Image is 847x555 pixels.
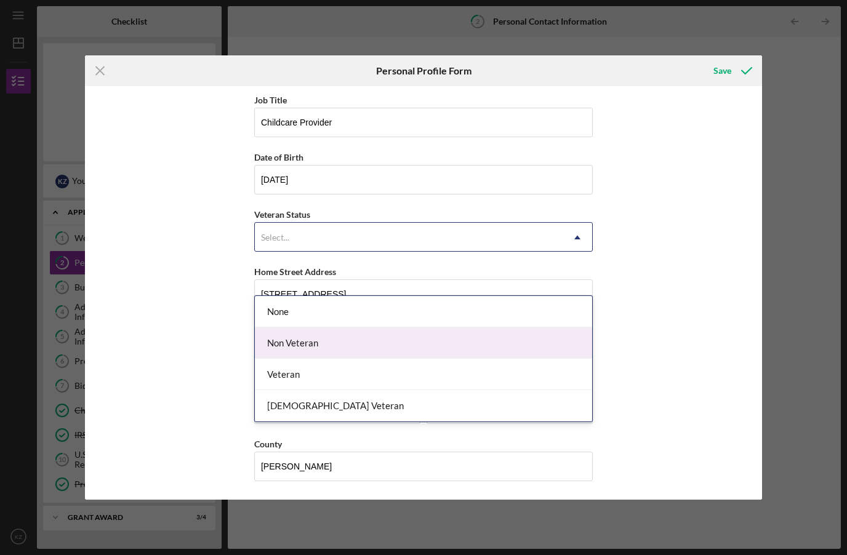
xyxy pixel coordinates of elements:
label: Job Title [254,95,287,105]
div: Non Veteran [255,327,592,359]
label: County [254,439,282,449]
div: Select... [261,233,289,242]
h6: Personal Profile Form [376,65,472,76]
div: Veteran [255,359,592,390]
div: [DEMOGRAPHIC_DATA] Veteran [255,390,592,421]
div: None [255,296,592,327]
label: Date of Birth [254,152,303,162]
button: Save [701,58,762,83]
label: Home Street Address [254,266,336,277]
div: Save [713,58,731,83]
